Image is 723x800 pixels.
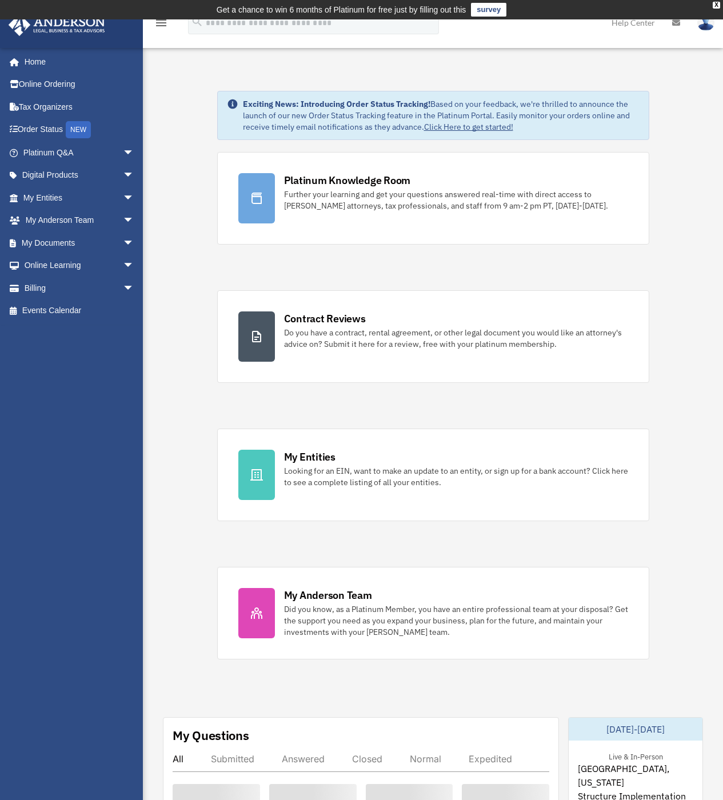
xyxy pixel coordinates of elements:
span: arrow_drop_down [123,277,146,300]
div: My Entities [284,450,335,464]
a: My Entitiesarrow_drop_down [8,186,151,209]
div: close [713,2,720,9]
div: Based on your feedback, we're thrilled to announce the launch of our new Order Status Tracking fe... [243,98,640,133]
div: My Anderson Team [284,588,372,602]
div: Answered [282,753,325,765]
div: Do you have a contract, rental agreement, or other legal document you would like an attorney's ad... [284,327,628,350]
div: NEW [66,121,91,138]
a: Contract Reviews Do you have a contract, rental agreement, or other legal document you would like... [217,290,649,383]
a: My Anderson Teamarrow_drop_down [8,209,151,232]
a: Online Learningarrow_drop_down [8,254,151,277]
i: menu [154,16,168,30]
a: menu [154,20,168,30]
a: Tax Organizers [8,95,151,118]
a: My Entities Looking for an EIN, want to make an update to an entity, or sign up for a bank accoun... [217,429,649,521]
span: arrow_drop_down [123,186,146,210]
span: arrow_drop_down [123,141,146,165]
div: Live & In-Person [600,750,672,762]
div: Expedited [469,753,512,765]
div: My Questions [173,727,249,744]
a: survey [471,3,506,17]
a: Events Calendar [8,299,151,322]
a: Online Ordering [8,73,151,96]
img: User Pic [697,14,714,31]
a: Click Here to get started! [424,122,513,132]
span: arrow_drop_down [123,254,146,278]
div: Closed [352,753,382,765]
div: Contract Reviews [284,311,366,326]
a: Digital Productsarrow_drop_down [8,164,151,187]
div: Did you know, as a Platinum Member, you have an entire professional team at your disposal? Get th... [284,603,628,638]
span: arrow_drop_down [123,209,146,233]
div: All [173,753,183,765]
strong: Exciting News: Introducing Order Status Tracking! [243,99,430,109]
a: Home [8,50,146,73]
span: [GEOGRAPHIC_DATA], [US_STATE] [578,762,693,789]
div: Normal [410,753,441,765]
div: Get a chance to win 6 months of Platinum for free just by filling out this [217,3,466,17]
i: search [191,15,203,28]
span: arrow_drop_down [123,231,146,255]
div: Platinum Knowledge Room [284,173,411,187]
span: arrow_drop_down [123,164,146,187]
div: [DATE]-[DATE] [569,718,702,741]
div: Looking for an EIN, want to make an update to an entity, or sign up for a bank account? Click her... [284,465,628,488]
a: Platinum Knowledge Room Further your learning and get your questions answered real-time with dire... [217,152,649,245]
img: Anderson Advisors Platinum Portal [5,14,109,36]
a: Order StatusNEW [8,118,151,142]
div: Submitted [211,753,254,765]
a: My Documentsarrow_drop_down [8,231,151,254]
a: My Anderson Team Did you know, as a Platinum Member, you have an entire professional team at your... [217,567,649,659]
a: Platinum Q&Aarrow_drop_down [8,141,151,164]
div: Further your learning and get your questions answered real-time with direct access to [PERSON_NAM... [284,189,628,211]
a: Billingarrow_drop_down [8,277,151,299]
